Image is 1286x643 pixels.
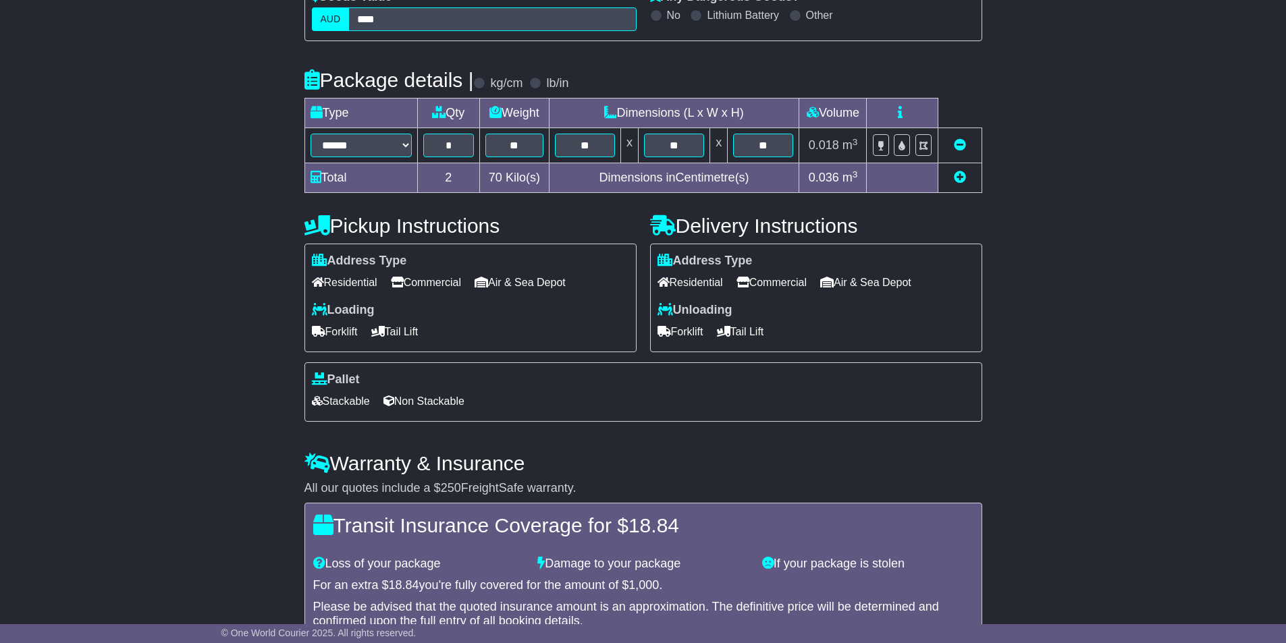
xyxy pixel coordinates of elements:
div: For an extra $ you're fully covered for the amount of $ . [313,578,973,593]
h4: Package details | [304,69,474,91]
td: Qty [417,99,480,128]
span: Residential [312,272,377,293]
h4: Pickup Instructions [304,215,637,237]
span: Commercial [736,272,807,293]
span: Air & Sea Depot [475,272,566,293]
span: Air & Sea Depot [820,272,911,293]
span: 18.84 [389,578,419,592]
label: Unloading [658,303,732,318]
div: If your package is stolen [755,557,980,571]
td: Weight [480,99,550,128]
span: 70 [489,171,502,184]
sup: 3 [853,169,858,179]
span: 1,000 [628,578,659,592]
label: Other [806,9,833,22]
span: Forklift [312,321,358,342]
span: m [842,171,858,184]
span: Tail Lift [717,321,764,342]
span: Tail Lift [371,321,419,342]
td: 2 [417,163,480,193]
label: Loading [312,303,375,318]
a: Remove this item [954,138,966,152]
td: Dimensions in Centimetre(s) [549,163,799,193]
span: 18.84 [628,514,679,536]
sup: 3 [853,137,858,147]
span: Stackable [312,391,370,412]
span: m [842,138,858,152]
span: Forklift [658,321,703,342]
td: Volume [799,99,867,128]
label: kg/cm [490,76,523,91]
label: No [667,9,680,22]
td: Kilo(s) [480,163,550,193]
span: Commercial [391,272,461,293]
label: Address Type [658,254,753,269]
label: Pallet [312,372,360,387]
a: Add new item [954,171,966,184]
div: Please be advised that the quoted insurance amount is an approximation. The definitive price will... [313,600,973,629]
label: Address Type [312,254,407,269]
label: AUD [312,7,350,31]
td: Total [304,163,417,193]
label: Lithium Battery [707,9,779,22]
span: Residential [658,272,723,293]
div: Loss of your package [306,557,531,571]
td: x [620,128,638,163]
div: Damage to your package [531,557,755,571]
label: lb/in [546,76,568,91]
span: 250 [441,481,461,495]
span: 0.036 [809,171,839,184]
span: Non Stackable [383,391,464,412]
span: 0.018 [809,138,839,152]
span: © One World Courier 2025. All rights reserved. [221,627,417,638]
h4: Warranty & Insurance [304,452,982,474]
td: x [710,128,728,163]
td: Dimensions (L x W x H) [549,99,799,128]
div: All our quotes include a $ FreightSafe warranty. [304,481,982,496]
td: Type [304,99,417,128]
h4: Delivery Instructions [650,215,982,237]
h4: Transit Insurance Coverage for $ [313,514,973,536]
